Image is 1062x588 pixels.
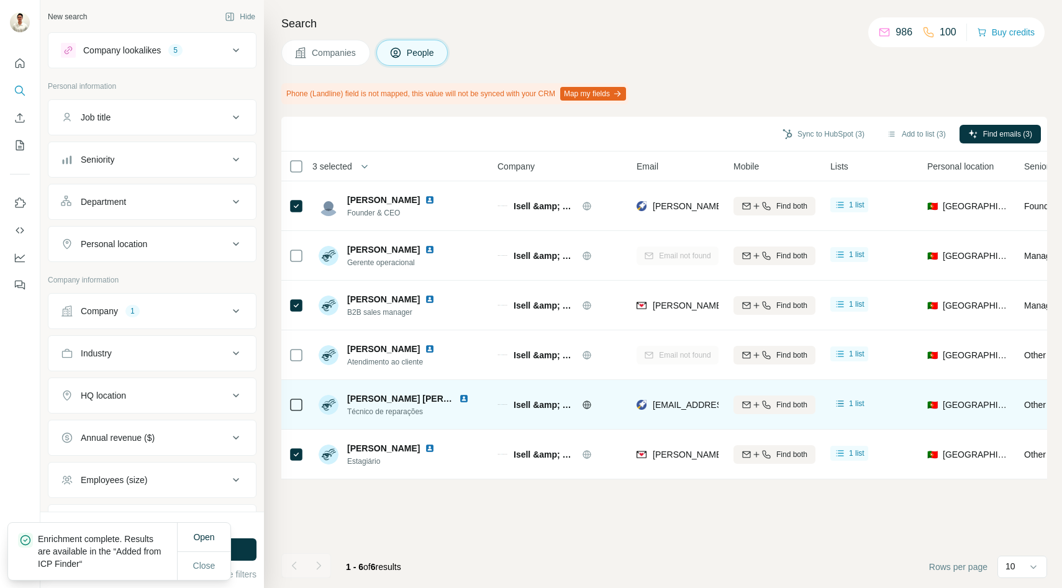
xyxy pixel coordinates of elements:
span: Founder & CEO [347,207,450,219]
img: LinkedIn logo [425,195,435,205]
div: Phone (Landline) field is not mapped, this value will not be synced with your CRM [281,83,629,104]
div: Personal location [81,238,147,250]
span: Lists [830,160,848,173]
span: results [346,562,401,572]
span: 🇵🇹 [927,399,938,411]
span: [PERSON_NAME] [347,343,420,355]
button: Find both [733,296,815,315]
img: Avatar [319,395,338,415]
img: LinkedIn logo [425,294,435,304]
img: Avatar [319,345,338,365]
span: [GEOGRAPHIC_DATA] [943,349,1009,361]
button: Buy credits [977,24,1035,41]
span: 🇵🇹 [927,299,938,312]
img: Logo of Isell &amp; Repair [497,355,507,356]
div: Employees (size) [81,474,147,486]
p: 10 [1005,560,1015,572]
span: Seniority [1024,160,1058,173]
div: Company lookalikes [83,44,161,57]
img: LinkedIn logo [425,443,435,453]
span: [PERSON_NAME] [PERSON_NAME] [347,394,496,404]
span: 1 - 6 [346,562,363,572]
span: Find both [776,399,807,410]
span: 🇵🇹 [927,448,938,461]
span: [PERSON_NAME][EMAIL_ADDRESS][PERSON_NAME][DOMAIN_NAME] [653,301,943,310]
span: [PERSON_NAME][EMAIL_ADDRESS][DOMAIN_NAME] [653,201,871,211]
span: Other [1024,350,1046,360]
button: Job title [48,102,256,132]
div: 5 [168,45,183,56]
button: Find both [733,445,815,464]
button: Company1 [48,296,256,326]
div: Annual revenue ($) [81,432,155,444]
button: Find both [733,346,815,364]
span: People [407,47,435,59]
p: Enrichment complete. Results are available in the “Added from ICP Finder“ [38,533,177,570]
button: Feedback [10,274,30,296]
button: Add to list (3) [878,125,955,143]
img: Logo of Isell &amp; Repair [497,404,507,405]
button: Enrich CSV [10,107,30,129]
span: [GEOGRAPHIC_DATA] [943,250,1009,262]
span: Estagiário [347,456,450,467]
span: Find both [776,300,807,311]
button: My lists [10,134,30,156]
div: New search [48,11,87,22]
span: Isell &amp; Repair [514,250,576,262]
button: Use Surfe on LinkedIn [10,192,30,214]
span: [PERSON_NAME] [347,194,420,206]
span: [EMAIL_ADDRESS][DOMAIN_NAME] [653,400,800,410]
button: Annual revenue ($) [48,423,256,453]
div: Job title [81,111,111,124]
img: Logo of Isell &amp; Repair [497,206,507,207]
span: Find both [776,350,807,361]
span: Other [1024,400,1046,410]
span: Manager [1024,251,1058,261]
span: Rows per page [929,561,987,573]
p: Personal information [48,81,256,92]
button: Close [184,554,224,577]
h4: Search [281,15,1047,32]
div: Company [81,305,118,317]
img: provider findymail logo [637,448,647,461]
span: Isell &amp; Repair [514,448,576,461]
button: Sync to HubSpot (3) [774,125,873,143]
img: Logo of Isell &amp; Repair [497,454,507,455]
button: Company lookalikes5 [48,35,256,65]
button: Seniority [48,145,256,174]
span: 1 list [849,199,865,210]
span: Manager [1024,301,1058,310]
span: Isell &amp; Repair [514,299,576,312]
span: [PERSON_NAME] [347,442,420,455]
span: [GEOGRAPHIC_DATA] [943,399,1009,411]
button: Find both [733,247,815,265]
span: Gerente operacional [347,257,450,268]
span: [GEOGRAPHIC_DATA] [943,200,1009,212]
img: Avatar [319,196,338,216]
span: Técnico de reparações [347,406,484,417]
button: Find both [733,197,815,215]
button: Use Surfe API [10,219,30,242]
button: Dashboard [10,247,30,269]
img: provider rocketreach logo [637,200,647,212]
span: Mobile [733,160,759,173]
span: Find both [776,201,807,212]
p: Company information [48,274,256,286]
span: Isell &amp; Repair [514,349,576,361]
span: [PERSON_NAME] [347,243,420,256]
button: Employees (size) [48,465,256,495]
span: Isell &amp; Repair [514,399,576,411]
button: Department [48,187,256,217]
button: Industry [48,338,256,368]
img: LinkedIn logo [425,245,435,255]
span: Open [193,532,214,542]
div: HQ location [81,389,126,402]
span: 3 selected [312,160,352,173]
span: 🇵🇹 [927,200,938,212]
span: Email [637,160,658,173]
span: 1 list [849,448,865,459]
button: Search [10,79,30,102]
span: [PERSON_NAME][EMAIL_ADDRESS][PERSON_NAME][DOMAIN_NAME] [653,450,943,459]
span: [PERSON_NAME] [347,293,420,305]
img: provider rocketreach logo [637,399,647,411]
